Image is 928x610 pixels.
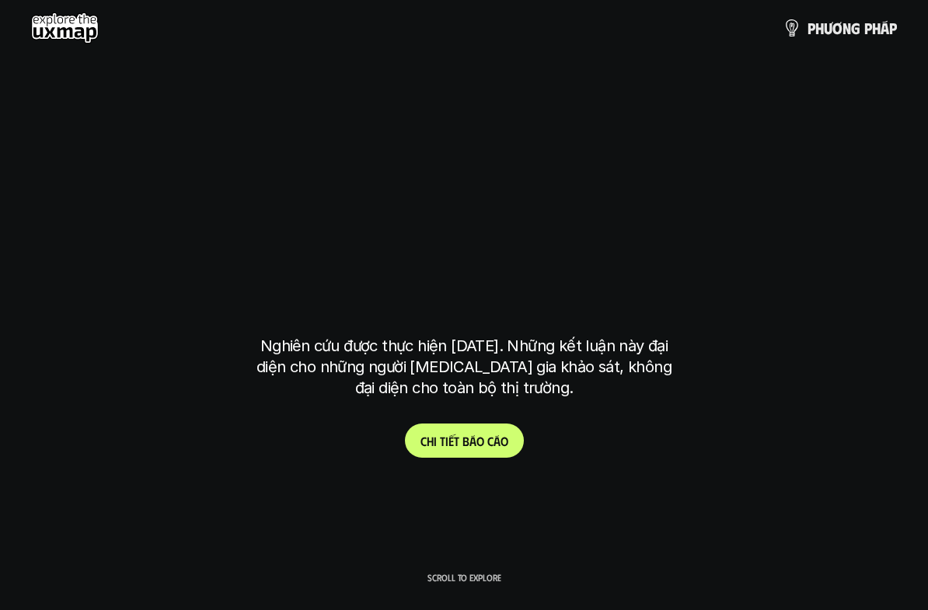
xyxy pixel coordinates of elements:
span: g [851,19,860,37]
span: h [872,19,881,37]
span: t [454,434,459,448]
span: ơ [832,19,843,37]
h2: tại [GEOGRAPHIC_DATA] [276,263,651,307]
span: h [427,434,434,448]
span: c [487,434,494,448]
a: Chitiếtbáocáo [405,424,524,458]
a: phươngpháp [783,12,897,44]
span: t [440,434,445,448]
span: á [469,434,476,448]
h6: Kết quả nghiên cứu [410,138,529,156]
span: h [815,19,824,37]
span: b [462,434,469,448]
p: Scroll to explore [427,572,501,583]
span: i [434,434,437,448]
h2: phạm vi công việc của [272,172,655,216]
span: ế [448,434,454,448]
span: n [843,19,851,37]
span: á [881,19,889,37]
span: p [808,19,815,37]
span: o [501,434,508,448]
span: á [494,434,501,448]
span: C [420,434,427,448]
span: ư [824,19,832,37]
p: Nghiên cứu được thực hiện [DATE]. Những kết luận này đại diện cho những người [MEDICAL_DATA] gia ... [250,336,678,399]
span: i [445,434,448,448]
span: p [889,19,897,37]
span: p [864,19,872,37]
span: o [476,434,484,448]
